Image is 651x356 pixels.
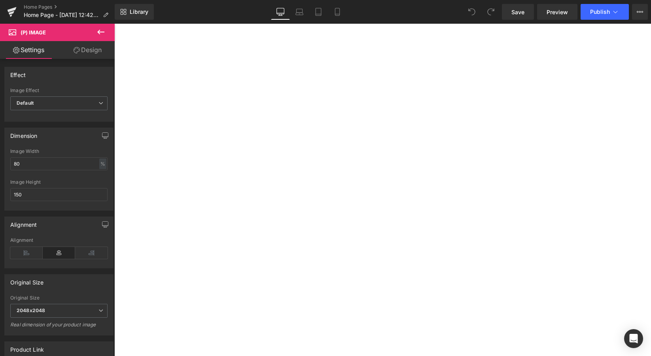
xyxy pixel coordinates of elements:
[547,8,568,16] span: Preview
[309,4,328,20] a: Tablet
[10,128,38,139] div: Dimension
[115,4,154,20] a: New Library
[328,4,347,20] a: Mobile
[59,41,116,59] a: Design
[464,4,480,20] button: Undo
[590,9,610,15] span: Publish
[10,275,44,286] div: Original Size
[10,217,37,228] div: Alignment
[537,4,577,20] a: Preview
[17,100,34,106] b: Default
[10,237,108,243] div: Alignment
[290,4,309,20] a: Laptop
[10,322,108,333] div: Real dimension of your product image
[10,188,108,201] input: auto
[17,307,45,313] b: 2048x2048
[10,179,108,185] div: Image Height
[10,67,26,78] div: Effect
[632,4,648,20] button: More
[24,4,115,10] a: Home Pages
[511,8,524,16] span: Save
[130,8,148,15] span: Library
[624,329,643,348] div: Open Intercom Messenger
[10,157,108,170] input: auto
[21,29,46,36] span: (P) Image
[10,342,44,353] div: Product Link
[99,158,106,169] div: %
[483,4,499,20] button: Redo
[24,12,100,18] span: Home Page - [DATE] 12:42:58
[10,295,108,301] div: Original Size
[10,88,108,93] div: Image Effect
[271,4,290,20] a: Desktop
[581,4,629,20] button: Publish
[10,149,108,154] div: Image Width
